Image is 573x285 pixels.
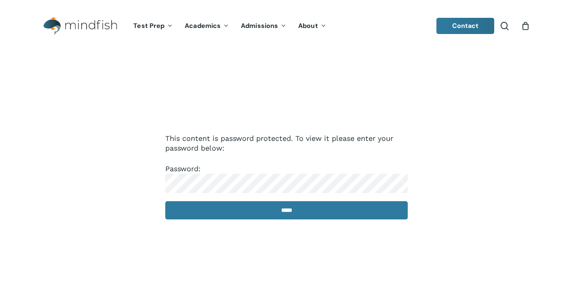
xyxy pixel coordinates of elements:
[32,11,541,41] header: Main Menu
[127,23,179,30] a: Test Prep
[179,23,235,30] a: Academics
[298,21,318,30] span: About
[521,21,530,30] a: Cart
[165,134,408,164] p: This content is password protected. To view it please enter your password below:
[127,11,332,41] nav: Main Menu
[165,174,408,193] input: Password:
[235,23,292,30] a: Admissions
[292,23,332,30] a: About
[241,21,278,30] span: Admissions
[165,164,408,187] label: Password:
[436,18,495,34] a: Contact
[133,21,164,30] span: Test Prep
[185,21,221,30] span: Academics
[452,21,479,30] span: Contact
